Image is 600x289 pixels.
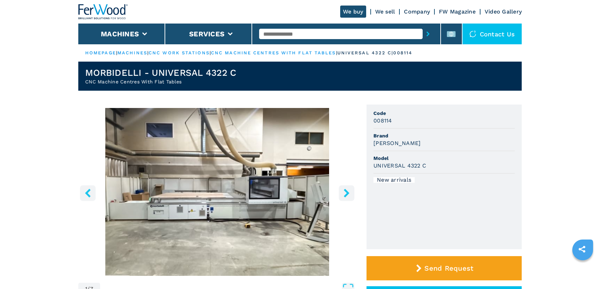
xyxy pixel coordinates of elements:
[340,6,366,18] a: We buy
[367,256,522,280] button: Send Request
[404,8,430,15] a: Company
[147,50,149,55] span: |
[373,132,515,139] span: Brand
[210,50,211,55] span: |
[373,139,421,147] h3: [PERSON_NAME]
[571,258,595,284] iframe: Chat
[189,30,224,38] button: Services
[149,50,210,55] a: cnc work stations
[78,4,128,19] img: Ferwood
[80,185,96,201] button: left-button
[373,177,415,183] div: New arrivals
[117,50,147,55] a: machines
[116,50,117,55] span: |
[485,8,522,15] a: Video Gallery
[373,155,515,162] span: Model
[462,24,522,44] div: Contact us
[393,50,412,56] p: 008114
[423,26,433,42] button: submit-button
[336,50,337,55] span: |
[573,241,591,258] a: sharethis
[211,50,336,55] a: cnc machine centres with flat tables
[78,108,356,276] img: CNC Machine Centres With Flat Tables MORBIDELLI UNIVERSAL 4322 C
[373,110,515,117] span: Code
[373,162,426,170] h3: UNIVERSAL 4322 C
[375,8,395,15] a: We sell
[439,8,476,15] a: FW Magazine
[337,50,394,56] p: universal 4322 c |
[78,108,356,276] div: Go to Slide 1
[373,117,392,125] h3: 008114
[424,264,473,272] span: Send Request
[101,30,139,38] button: Machines
[469,30,476,37] img: Contact us
[85,78,236,85] h2: CNC Machine Centres With Flat Tables
[85,67,236,78] h1: MORBIDELLI - UNIVERSAL 4322 C
[85,50,116,55] a: HOMEPAGE
[339,185,354,201] button: right-button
